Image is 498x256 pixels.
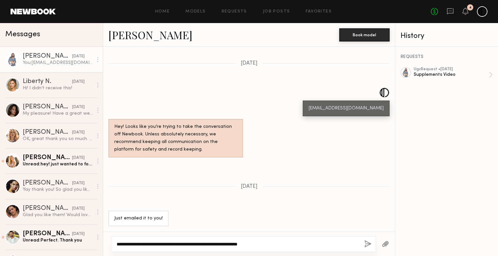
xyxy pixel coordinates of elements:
[23,78,72,85] div: Liberty N.
[414,67,489,71] div: ugc Request • [DATE]
[263,10,290,14] a: Job Posts
[23,129,72,136] div: [PERSON_NAME]
[309,105,384,112] div: [EMAIL_ADDRESS][DOMAIN_NAME]
[23,110,93,117] div: My pleasure! Have a great week (:
[23,180,72,186] div: [PERSON_NAME]
[23,161,93,167] div: Unread: hey! just wanted to follow up
[72,53,85,60] div: [DATE]
[23,104,72,110] div: [PERSON_NAME]
[72,155,85,161] div: [DATE]
[414,67,493,82] a: ugcRequest •[DATE]Supplements Video
[23,231,72,237] div: [PERSON_NAME]
[23,212,93,218] div: Glad you like them! Would love to work together again🤍
[23,237,93,243] div: Unread: Perfect. Thank you
[23,85,93,91] div: Hi! I didn’t receive this!
[114,215,163,222] div: Just emailed it to you!
[72,206,85,212] div: [DATE]
[185,10,206,14] a: Models
[72,79,85,85] div: [DATE]
[108,28,192,42] a: [PERSON_NAME]
[114,123,237,154] div: Hey! Looks like you’re trying to take the conversation off Newbook. Unless absolutely necessary, ...
[23,60,93,66] div: You: [EMAIL_ADDRESS][DOMAIN_NAME]
[306,10,332,14] a: Favorites
[414,71,489,78] div: Supplements Video
[241,61,258,66] span: [DATE]
[339,28,390,42] button: Book model
[72,129,85,136] div: [DATE]
[469,6,472,10] div: 4
[5,31,40,38] span: Messages
[72,180,85,186] div: [DATE]
[72,104,85,110] div: [DATE]
[23,205,72,212] div: [PERSON_NAME]
[401,32,493,40] div: History
[339,32,390,37] a: Book model
[72,231,85,237] div: [DATE]
[222,10,247,14] a: Requests
[155,10,170,14] a: Home
[23,186,93,193] div: Yay thank you! So glad you like it :) let me know if you ever need anymore videos xx love the pro...
[241,184,258,189] span: [DATE]
[23,136,93,142] div: OK, great thank you so much. I will put it to the reel (
[23,155,72,161] div: [PERSON_NAME]
[23,53,72,60] div: [PERSON_NAME]
[401,55,493,59] div: REQUESTS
